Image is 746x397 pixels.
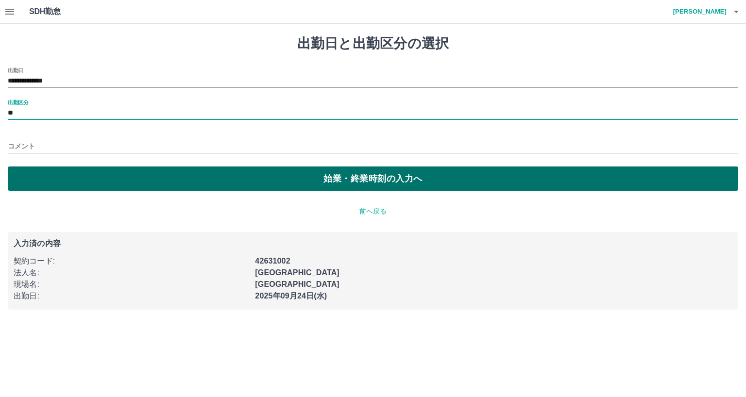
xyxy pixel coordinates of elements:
[14,267,249,279] p: 法人名 :
[14,290,249,302] p: 出勤日 :
[8,35,738,52] h1: 出勤日と出勤区分の選択
[255,257,290,265] b: 42631002
[14,255,249,267] p: 契約コード :
[8,166,738,191] button: 始業・終業時刻の入力へ
[8,206,738,216] p: 前へ戻る
[14,279,249,290] p: 現場名 :
[255,280,339,288] b: [GEOGRAPHIC_DATA]
[255,292,327,300] b: 2025年09月24日(水)
[8,66,23,74] label: 出勤日
[14,240,732,248] p: 入力済の内容
[8,99,28,106] label: 出勤区分
[255,268,339,277] b: [GEOGRAPHIC_DATA]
